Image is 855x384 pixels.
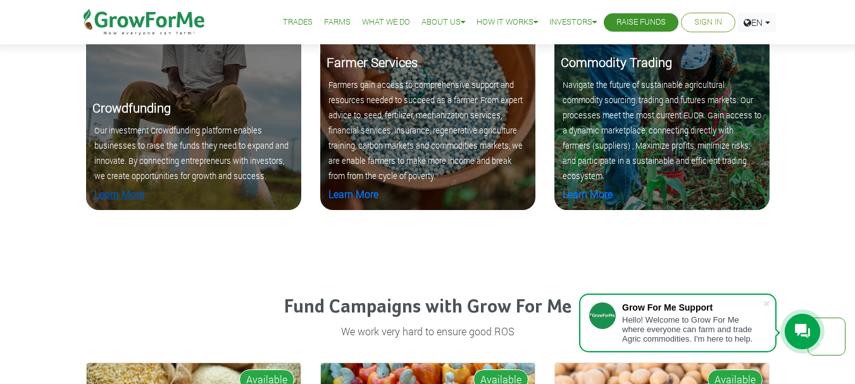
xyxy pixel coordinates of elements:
small: Navigate the future of sustainable agricultural commodity sourcing, trading and futures markets. ... [563,80,761,181]
small: Our investment Crowdfunding platform enables businesses to raise the funds they need to expand an... [94,125,289,181]
a: Learn More [563,187,613,201]
div: Grow For Me Support [622,302,763,313]
a: EN [738,13,776,32]
a: How it Works [477,16,538,29]
a: Trades [283,16,313,29]
b: Farmer Services [327,54,418,70]
b: Commodity Trading [561,54,672,70]
a: Learn More [328,187,378,201]
a: Learn More [94,187,144,201]
a: Raise Funds [616,16,666,29]
a: Farms [324,16,351,29]
a: What We Do [362,16,410,29]
a: Sign In [694,16,722,29]
small: Farmers gain access to comprehensive support and resources needed to succeed as a farmer. From ex... [328,80,523,181]
p: We work very hard to ensure good ROS [88,324,768,339]
h4: Fund Campaigns with Grow For Me [86,296,770,319]
a: About Us [421,16,465,29]
div: Hello! Welcome to Grow For Me where everyone can farm and trade Agric commodities. I'm here to help. [622,315,763,344]
b: Crowdfunding [92,99,171,116]
a: Investors [549,16,597,29]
